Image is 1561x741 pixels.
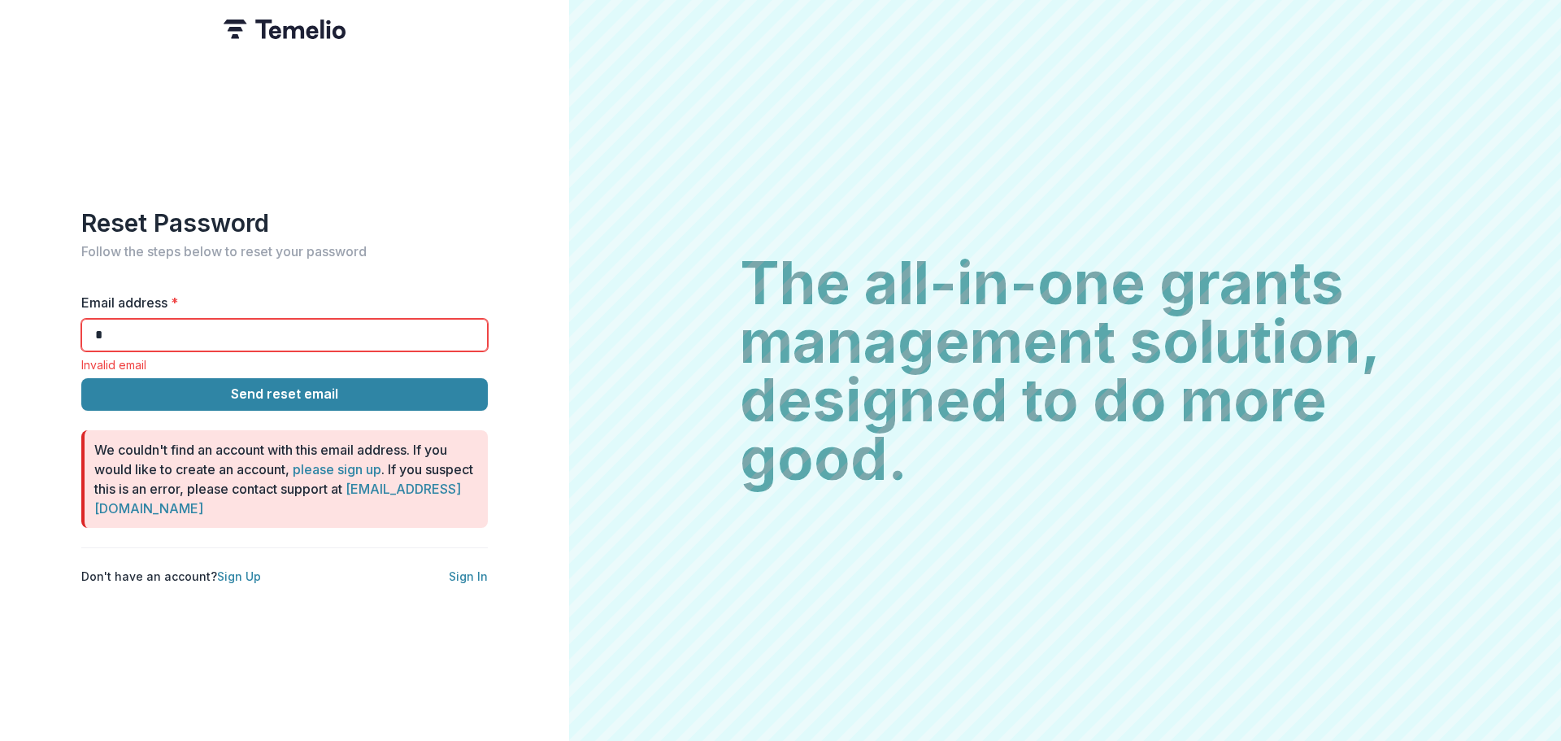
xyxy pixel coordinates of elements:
h2: Follow the steps below to reset your password [81,244,488,259]
p: We couldn't find an account with this email address. If you would like to create an account, . If... [94,440,475,518]
img: Temelio [224,20,346,39]
label: Email address [81,293,478,312]
a: Sign In [449,569,488,583]
a: [EMAIL_ADDRESS][DOMAIN_NAME] [94,481,461,517]
h1: Reset Password [81,208,488,238]
div: Invalid email [81,358,488,372]
button: Send reset email [81,378,488,411]
a: please sign up [293,461,381,477]
a: Sign Up [217,569,261,583]
p: Don't have an account? [81,568,261,585]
